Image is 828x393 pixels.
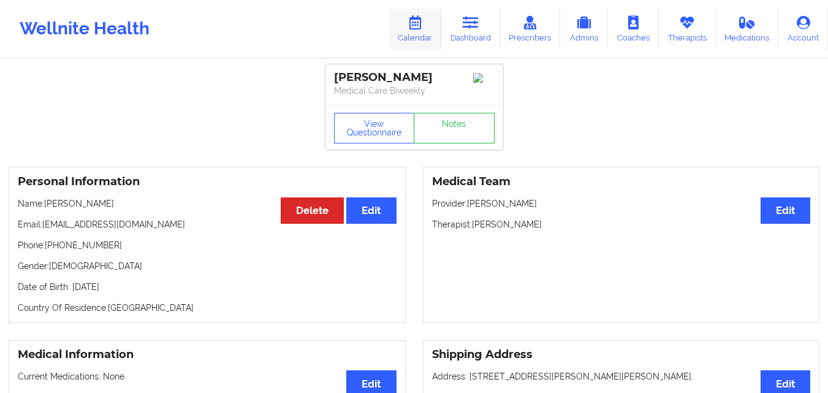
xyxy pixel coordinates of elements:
[18,175,397,189] h3: Personal Information
[432,218,811,231] p: Therapist: [PERSON_NAME]
[659,9,716,49] a: Therapists
[18,260,397,272] p: Gender: [DEMOGRAPHIC_DATA]
[389,9,441,49] a: Calendar
[432,175,811,189] h3: Medical Team
[18,370,397,383] p: Current Medications: None
[18,197,397,210] p: Name: [PERSON_NAME]
[500,9,561,49] a: Prescribers
[346,197,396,224] button: Edit
[432,370,811,383] p: Address: [STREET_ADDRESS][PERSON_NAME][PERSON_NAME].
[608,9,659,49] a: Coaches
[281,197,344,224] button: Delete
[18,239,397,251] p: Phone: [PHONE_NUMBER]
[18,218,397,231] p: Email: [EMAIL_ADDRESS][DOMAIN_NAME]
[716,9,779,49] a: Medications
[334,71,495,85] div: [PERSON_NAME]
[432,348,811,362] h3: Shipping Address
[473,73,495,83] img: Image%2Fplaceholer-image.png
[334,113,415,143] button: View Questionnaire
[18,302,397,314] p: Country Of Residence: [GEOGRAPHIC_DATA]
[761,197,810,224] button: Edit
[18,281,397,293] p: Date of Birth: [DATE]
[560,9,608,49] a: Admins
[441,9,500,49] a: Dashboard
[414,113,495,143] a: Notes
[334,85,495,97] p: Medical Care Biweekly
[432,197,811,210] p: Provider: [PERSON_NAME]
[778,9,828,49] a: Account
[18,348,397,362] h3: Medical Information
